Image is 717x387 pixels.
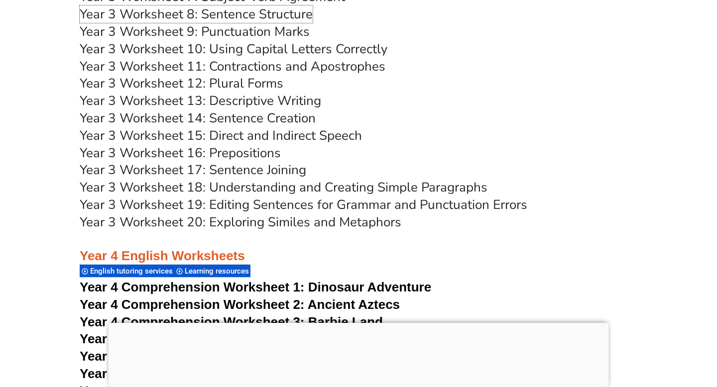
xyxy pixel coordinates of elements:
a: Year 3 Worksheet 8: Sentence Structure [80,5,313,23]
a: Year 4 Comprehension Worksheet 4: Lost in Time [80,331,384,346]
a: Year 3 Worksheet 15: Direct and Indirect Speech [80,127,362,144]
a: Year 3 Worksheet 19: Editing Sentences for Grammar and Punctuation Errors [80,196,527,213]
div: English tutoring services [80,264,174,278]
div: Learning resources [174,264,250,278]
span: Dinosaur Adventure [308,280,431,294]
a: Year 3 Worksheet 16: Prepositions [80,144,281,162]
a: Year 3 Worksheet 9: Punctuation Marks [80,23,310,40]
iframe: Chat Widget [546,275,717,387]
a: Year 4 Comprehension Worksheet 5: The Woolly Mammoth [80,349,442,364]
span: Year 4 Comprehension Worksheet 1: [80,280,305,294]
a: Year 3 Worksheet 12: Plural Forms [80,75,283,92]
a: Year 4 Comprehension Worksheet 2: Ancient Aztecs [80,297,400,312]
a: Year 3 Worksheet 17: Sentence Joining [80,161,306,179]
span: Learning resources [185,267,252,276]
a: Year 3 Worksheet 18: Understanding and Creating Simple Paragraphs [80,179,487,196]
iframe: Advertisement [109,323,609,385]
h3: Year 4 English Worksheets [80,231,637,265]
a: Year 4 Comprehension Worksheet 3: Barbie Land [80,314,383,329]
a: Year 3 Worksheet 20: Exploring Similes and Metaphors [80,213,401,231]
a: Year 3 Worksheet 11: Contractions and Apostrophes [80,58,385,75]
a: Year 4 Comprehension Worksheet 6: The Magical Treehouse [80,366,451,381]
a: Year 3 Worksheet 10: Using Capital Letters Correctly [80,40,387,58]
a: Year 3 Worksheet 14: Sentence Creation [80,109,316,127]
a: Year 3 Worksheet 13: Descriptive Writing [80,92,321,109]
span: English tutoring services [90,267,176,276]
a: Year 4 Comprehension Worksheet 1: Dinosaur Adventure [80,280,431,294]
